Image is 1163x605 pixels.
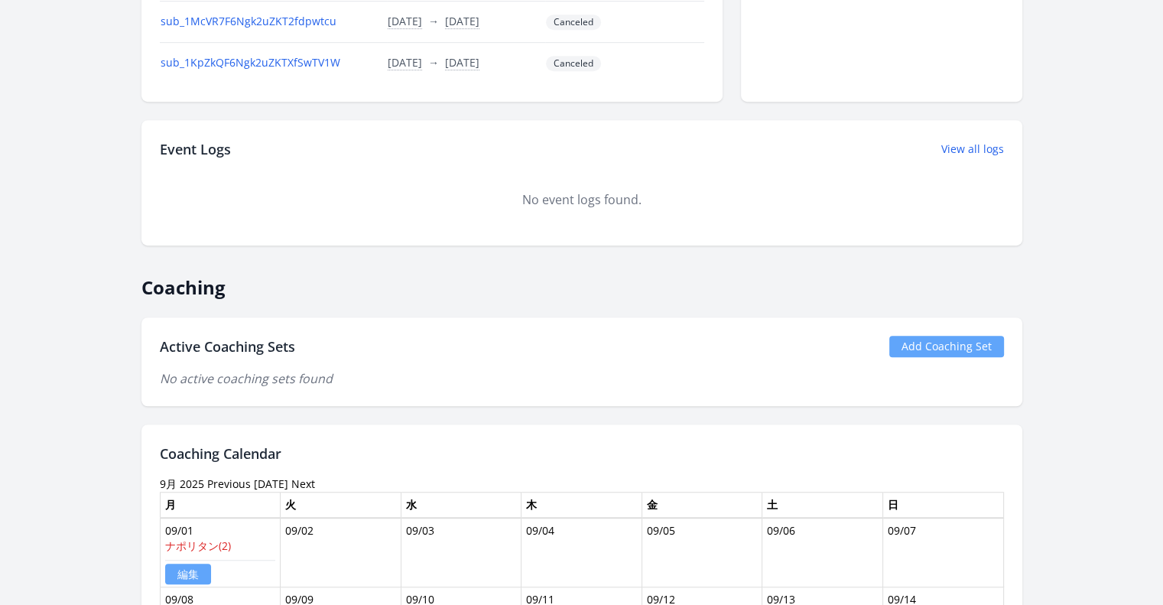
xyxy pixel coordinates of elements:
[165,538,231,553] a: ナポリタン(2)
[445,55,479,70] button: [DATE]
[428,14,439,28] span: →
[428,55,439,70] span: →
[160,477,204,491] time: 9月 2025
[642,518,762,587] td: 09/05
[388,55,422,70] button: [DATE]
[546,56,601,71] span: Canceled
[161,14,336,28] a: sub_1McVR7F6Ngk2uZKT2fdpwtcu
[445,14,479,29] button: [DATE]
[546,15,601,30] span: Canceled
[642,492,762,518] th: 金
[941,141,1004,157] a: View all logs
[160,492,281,518] th: 月
[254,477,288,491] a: [DATE]
[161,55,340,70] a: sub_1KpZkQF6Ngk2uZKTXfSwTV1W
[207,477,251,491] a: Previous
[762,518,883,587] td: 09/06
[401,518,521,587] td: 09/03
[882,518,1003,587] td: 09/07
[160,190,1004,209] div: No event logs found.
[521,518,642,587] td: 09/04
[160,138,231,160] h2: Event Logs
[882,492,1003,518] th: 日
[521,492,642,518] th: 木
[281,518,401,587] td: 09/02
[388,14,422,29] button: [DATE]
[160,518,281,587] td: 09/01
[141,264,1022,299] h2: Coaching
[291,477,315,491] a: Next
[160,443,1004,464] h2: Coaching Calendar
[165,564,211,584] a: 編集
[160,336,295,357] h2: Active Coaching Sets
[401,492,521,518] th: 水
[281,492,401,518] th: 火
[160,369,1004,388] p: No active coaching sets found
[762,492,883,518] th: 土
[889,336,1004,357] a: Add Coaching Set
